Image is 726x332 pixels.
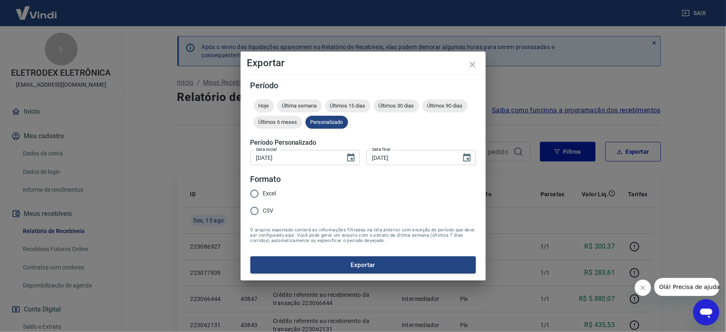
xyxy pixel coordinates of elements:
[254,119,302,125] span: Últimos 6 meses
[254,103,274,109] span: Hoje
[5,6,69,12] span: Olá! Precisa de ajuda?
[250,256,476,274] button: Exportar
[263,206,274,215] span: CSV
[277,103,322,109] span: Última semana
[366,150,456,165] input: DD/MM/YYYY
[635,280,651,296] iframe: Fechar mensagem
[250,227,476,243] span: O arquivo exportado conterá as informações filtradas na tela anterior com exceção do período que ...
[247,58,479,68] h4: Exportar
[250,150,340,165] input: DD/MM/YYYY
[459,150,475,166] button: Choose date, selected date is 15 de ago de 2025
[254,116,302,129] div: Últimos 6 meses
[250,81,476,90] h5: Período
[254,99,274,112] div: Hoje
[422,99,468,112] div: Últimos 90 dias
[250,139,476,147] h5: Período Personalizado
[343,150,359,166] button: Choose date, selected date is 15 de ago de 2025
[263,189,276,198] span: Excel
[372,146,391,153] label: Data final
[325,99,371,112] div: Últimos 15 dias
[422,103,468,109] span: Últimos 90 dias
[374,99,419,112] div: Últimos 30 dias
[655,278,719,296] iframe: Mensagem da empresa
[250,173,281,185] legend: Formato
[374,103,419,109] span: Últimos 30 dias
[306,116,348,129] div: Personalizado
[463,55,483,74] button: close
[256,146,277,153] label: Data inicial
[306,119,348,125] span: Personalizado
[325,103,371,109] span: Últimos 15 dias
[693,299,719,325] iframe: Botão para abrir a janela de mensagens
[277,99,322,112] div: Última semana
